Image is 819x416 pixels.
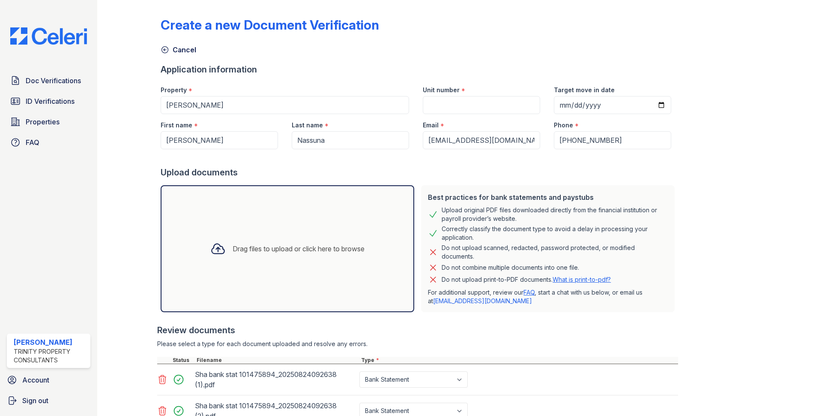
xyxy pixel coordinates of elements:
span: Doc Verifications [26,75,81,86]
div: Do not upload scanned, redacted, password protected, or modified documents. [442,244,668,261]
a: Sign out [3,392,94,409]
span: Properties [26,117,60,127]
label: Email [423,121,439,130]
a: Properties [7,113,90,130]
label: Unit number [423,86,460,94]
a: [EMAIL_ADDRESS][DOMAIN_NAME] [433,297,532,304]
div: Drag files to upload or click here to browse [233,244,365,254]
a: FAQ [523,289,535,296]
div: Please select a type for each document uploaded and resolve any errors. [157,340,678,348]
div: Upload original PDF files downloaded directly from the financial institution or payroll provider’... [442,206,668,223]
img: CE_Logo_Blue-a8612792a0a2168367f1c8372b55b34899dd931a85d93a1a3d3e32e68fde9ad4.png [3,27,94,45]
span: Sign out [22,395,48,406]
label: Target move in date [554,86,615,94]
a: ID Verifications [7,93,90,110]
div: Best practices for bank statements and paystubs [428,192,668,202]
div: Do not combine multiple documents into one file. [442,262,579,273]
div: Sha bank stat 101475894_20250824092638 (1).pdf [195,368,356,392]
label: Property [161,86,187,94]
div: Correctly classify the document type to avoid a delay in processing your application. [442,225,668,242]
a: Account [3,371,94,389]
a: Doc Verifications [7,72,90,89]
div: Upload documents [161,166,678,178]
span: FAQ [26,137,39,148]
div: [PERSON_NAME] [14,337,87,347]
a: FAQ [7,134,90,151]
div: Type [359,357,678,364]
div: Review documents [157,324,678,336]
div: Create a new Document Verification [161,17,379,33]
a: What is print-to-pdf? [553,276,611,283]
div: Application information [161,63,678,75]
label: Last name [292,121,323,130]
label: First name [161,121,192,130]
a: Cancel [161,45,196,55]
p: For additional support, review our , start a chat with us below, or email us at [428,288,668,305]
label: Phone [554,121,573,130]
span: Account [22,375,49,385]
div: Status [171,357,195,364]
span: ID Verifications [26,96,75,106]
div: Trinity Property Consultants [14,347,87,365]
p: Do not upload print-to-PDF documents. [442,275,611,284]
div: Filename [195,357,359,364]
